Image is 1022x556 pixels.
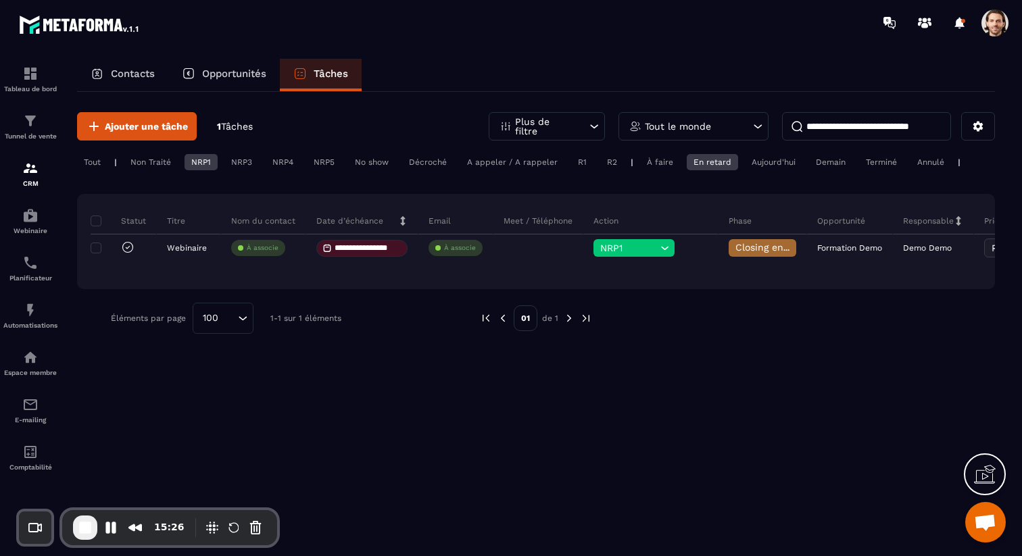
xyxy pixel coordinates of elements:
[444,243,476,253] p: À associe
[958,157,960,167] p: |
[3,150,57,197] a: formationformationCRM
[19,12,141,36] img: logo
[3,55,57,103] a: formationformationTableau de bord
[3,322,57,329] p: Automatisations
[22,66,39,82] img: formation
[77,154,107,170] div: Tout
[22,255,39,271] img: scheduler
[221,121,253,132] span: Tâches
[965,502,1006,542] a: Ouvrir le chat
[563,312,575,324] img: next
[817,243,882,253] p: Formation Demo
[515,117,575,136] p: Plus de filtre
[217,120,253,133] p: 1
[3,386,57,434] a: emailemailE-mailing
[640,154,680,170] div: À faire
[114,157,117,167] p: |
[224,154,259,170] div: NRP3
[745,154,802,170] div: Aujourd'hui
[316,216,383,226] p: Date d’échéance
[735,242,812,253] span: Closing en cours
[3,197,57,245] a: automationsautomationsWebinaire
[687,154,738,170] div: En retard
[593,216,618,226] p: Action
[497,312,509,324] img: prev
[193,303,253,334] div: Search for option
[3,245,57,292] a: schedulerschedulerPlanificateur
[202,68,266,80] p: Opportunités
[231,216,295,226] p: Nom du contact
[571,154,593,170] div: R1
[984,216,1013,226] p: Priorité
[600,154,624,170] div: R2
[3,434,57,481] a: accountantaccountantComptabilité
[402,154,454,170] div: Décroché
[77,112,197,141] button: Ajouter une tâche
[600,243,657,253] span: NRP1
[903,216,954,226] p: Responsable
[729,216,752,226] p: Phase
[314,68,348,80] p: Tâches
[247,243,278,253] p: À associe
[307,154,341,170] div: NRP5
[504,216,573,226] p: Meet / Téléphone
[809,154,852,170] div: Demain
[3,103,57,150] a: formationformationTunnel de vente
[94,216,146,226] p: Statut
[124,154,178,170] div: Non Traité
[817,216,865,226] p: Opportunité
[22,207,39,224] img: automations
[514,305,537,331] p: 01
[167,243,207,253] p: Webinaire
[480,312,492,324] img: prev
[3,227,57,234] p: Webinaire
[3,292,57,339] a: automationsautomationsAutomatisations
[859,154,904,170] div: Terminé
[22,444,39,460] img: accountant
[542,313,558,324] p: de 1
[266,154,300,170] div: NRP4
[910,154,951,170] div: Annulé
[429,216,451,226] p: Email
[168,59,280,91] a: Opportunités
[3,339,57,386] a: automationsautomationsEspace membre
[270,313,341,323] p: 1-1 sur 1 éléments
[111,68,155,80] p: Contacts
[198,311,223,326] span: 100
[348,154,395,170] div: No show
[22,160,39,176] img: formation
[111,313,186,323] p: Éléments par page
[903,243,952,253] p: Demo Demo
[22,349,39,365] img: automations
[185,154,218,170] div: NRP1
[3,369,57,376] p: Espace membre
[22,113,39,129] img: formation
[167,216,185,226] p: Titre
[3,274,57,282] p: Planificateur
[3,416,57,424] p: E-mailing
[580,312,592,324] img: next
[223,311,235,326] input: Search for option
[280,59,362,91] a: Tâches
[631,157,633,167] p: |
[3,85,57,93] p: Tableau de bord
[645,122,711,131] p: Tout le monde
[3,180,57,187] p: CRM
[22,397,39,413] img: email
[77,59,168,91] a: Contacts
[460,154,564,170] div: A appeler / A rappeler
[3,463,57,471] p: Comptabilité
[22,302,39,318] img: automations
[3,132,57,140] p: Tunnel de vente
[105,120,188,133] span: Ajouter une tâche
